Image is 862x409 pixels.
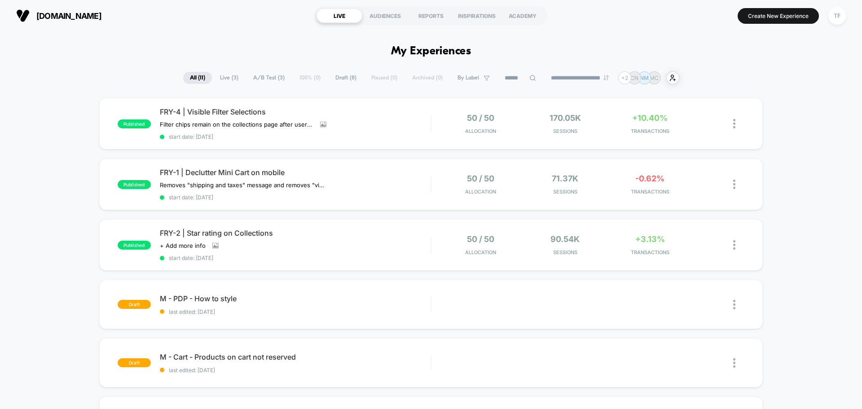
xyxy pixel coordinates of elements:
span: FRY-2 | Star rating on Collections [160,229,431,237]
p: CN [630,75,638,81]
span: Filter chips remain on the collections page after users make their selection [160,121,313,128]
span: 50 / 50 [467,234,494,244]
div: TF [828,7,846,25]
span: 50 / 50 [467,113,494,123]
span: Allocation [465,189,496,195]
div: INSPIRATIONS [454,9,500,23]
span: Allocation [465,249,496,255]
span: TRANSACTIONS [610,189,690,195]
span: TRANSACTIONS [610,249,690,255]
span: FRY-4 | Visible Filter Selections [160,107,431,116]
span: M - PDP - How to style [160,294,431,303]
span: 50 / 50 [467,174,494,183]
span: Sessions [525,189,606,195]
img: close [733,358,735,368]
span: Allocation [465,128,496,134]
img: close [733,240,735,250]
span: 71.37k [552,174,578,183]
span: start date: [DATE] [160,194,431,201]
div: AUDIENCES [362,9,408,23]
h1: My Experiences [391,45,471,58]
span: -0.62% [635,174,664,183]
span: Removes "shipping and taxes" message and removes "view cart" CTA. [160,181,326,189]
span: published [118,180,151,189]
div: LIVE [317,9,362,23]
img: close [733,180,735,189]
span: last edited: [DATE] [160,367,431,374]
div: ACADEMY [500,9,545,23]
button: [DOMAIN_NAME] [13,9,104,23]
button: TF [826,7,849,25]
span: +3.13% [635,234,665,244]
p: NM [640,75,649,81]
span: 170.05k [550,113,581,123]
span: draft [118,300,151,309]
span: + Add more info [160,242,206,249]
span: TRANSACTIONS [610,128,690,134]
span: +10.40% [632,113,668,123]
span: [DOMAIN_NAME] [36,11,101,21]
span: By Label [457,75,479,81]
span: draft [118,358,151,367]
span: Sessions [525,249,606,255]
span: M - Cart - Products on cart not reserved [160,352,431,361]
span: start date: [DATE] [160,255,431,261]
img: close [733,300,735,309]
span: published [118,119,151,128]
div: + 2 [618,71,631,84]
span: All ( 11 ) [183,72,212,84]
img: Visually logo [16,9,30,22]
span: published [118,241,151,250]
p: MC [650,75,659,81]
span: last edited: [DATE] [160,308,431,315]
span: FRY-1 | Declutter Mini Cart on mobile [160,168,431,177]
span: start date: [DATE] [160,133,431,140]
span: A/B Test ( 3 ) [246,72,291,84]
img: close [733,119,735,128]
div: REPORTS [408,9,454,23]
img: end [603,75,609,80]
span: 90.54k [550,234,580,244]
span: Draft ( 8 ) [329,72,363,84]
span: Sessions [525,128,606,134]
span: Live ( 3 ) [213,72,245,84]
button: Create New Experience [738,8,819,24]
